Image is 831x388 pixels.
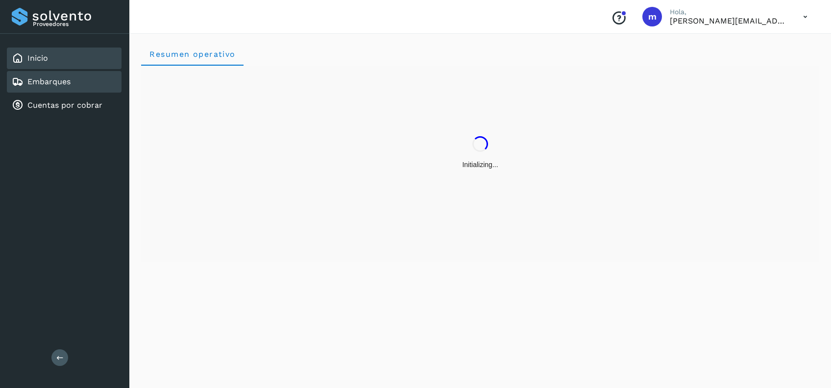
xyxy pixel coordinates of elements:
div: Embarques [7,71,122,93]
span: Resumen operativo [149,49,236,59]
p: mariela.santiago@fsdelnorte.com [670,16,787,25]
p: Hola, [670,8,787,16]
a: Inicio [27,53,48,63]
a: Embarques [27,77,71,86]
p: Proveedores [33,21,118,27]
a: Cuentas por cobrar [27,100,102,110]
div: Inicio [7,48,122,69]
div: Cuentas por cobrar [7,95,122,116]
